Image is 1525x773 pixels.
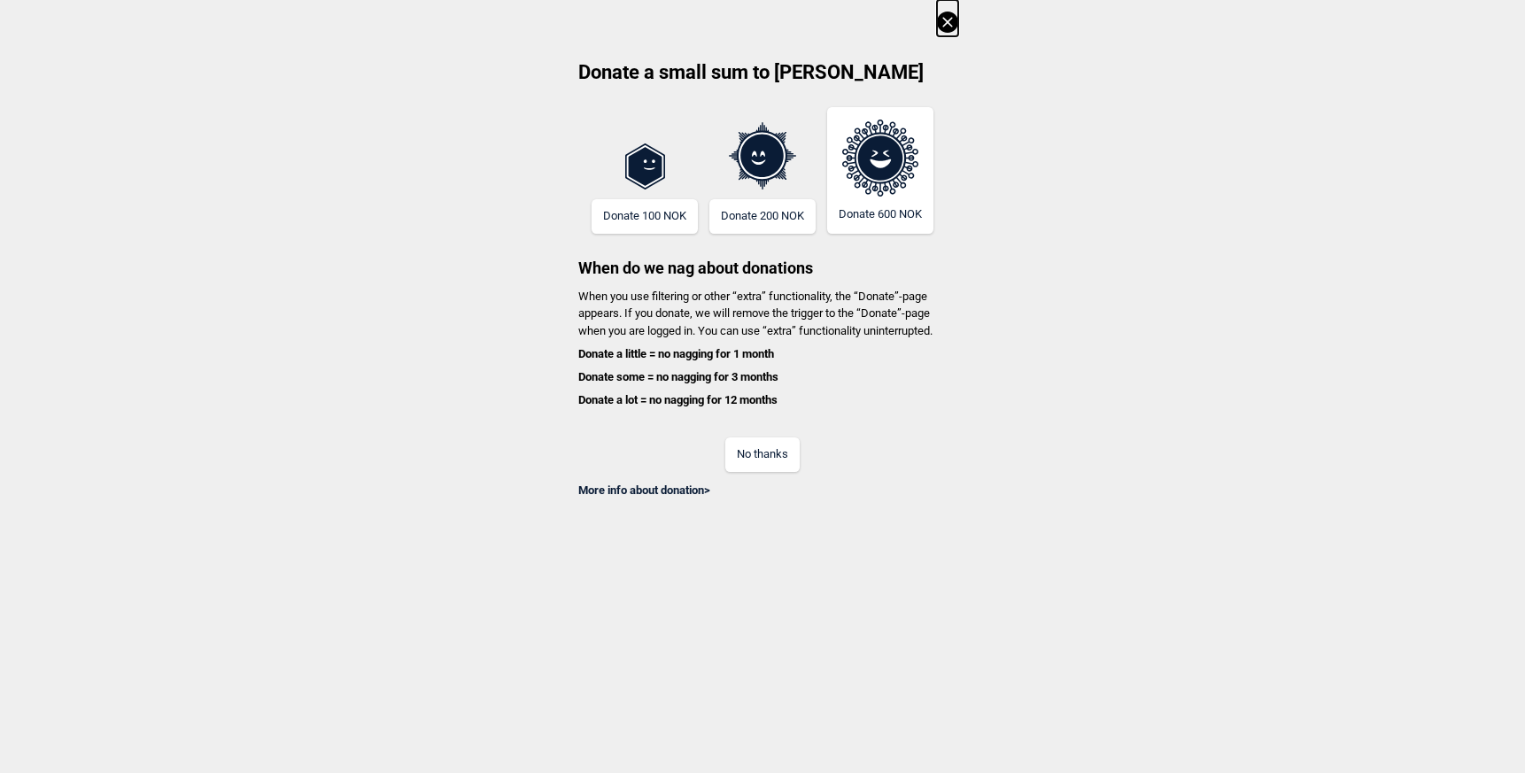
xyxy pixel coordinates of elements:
[578,393,778,406] b: Donate a lot = no nagging for 12 months
[578,347,774,360] b: Donate a little = no nagging for 1 month
[725,437,800,472] button: No thanks
[592,199,698,234] button: Donate 100 NOK
[567,59,958,98] h2: Donate a small sum to [PERSON_NAME]
[709,199,816,234] button: Donate 200 NOK
[827,107,933,234] button: Donate 600 NOK
[567,234,958,279] h3: When do we nag about donations
[578,370,778,383] b: Donate some = no nagging for 3 months
[578,483,710,497] a: More info about donation>
[567,288,958,409] p: When you use filtering or other “extra” functionality, the “Donate”-page appears. If you donate, ...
